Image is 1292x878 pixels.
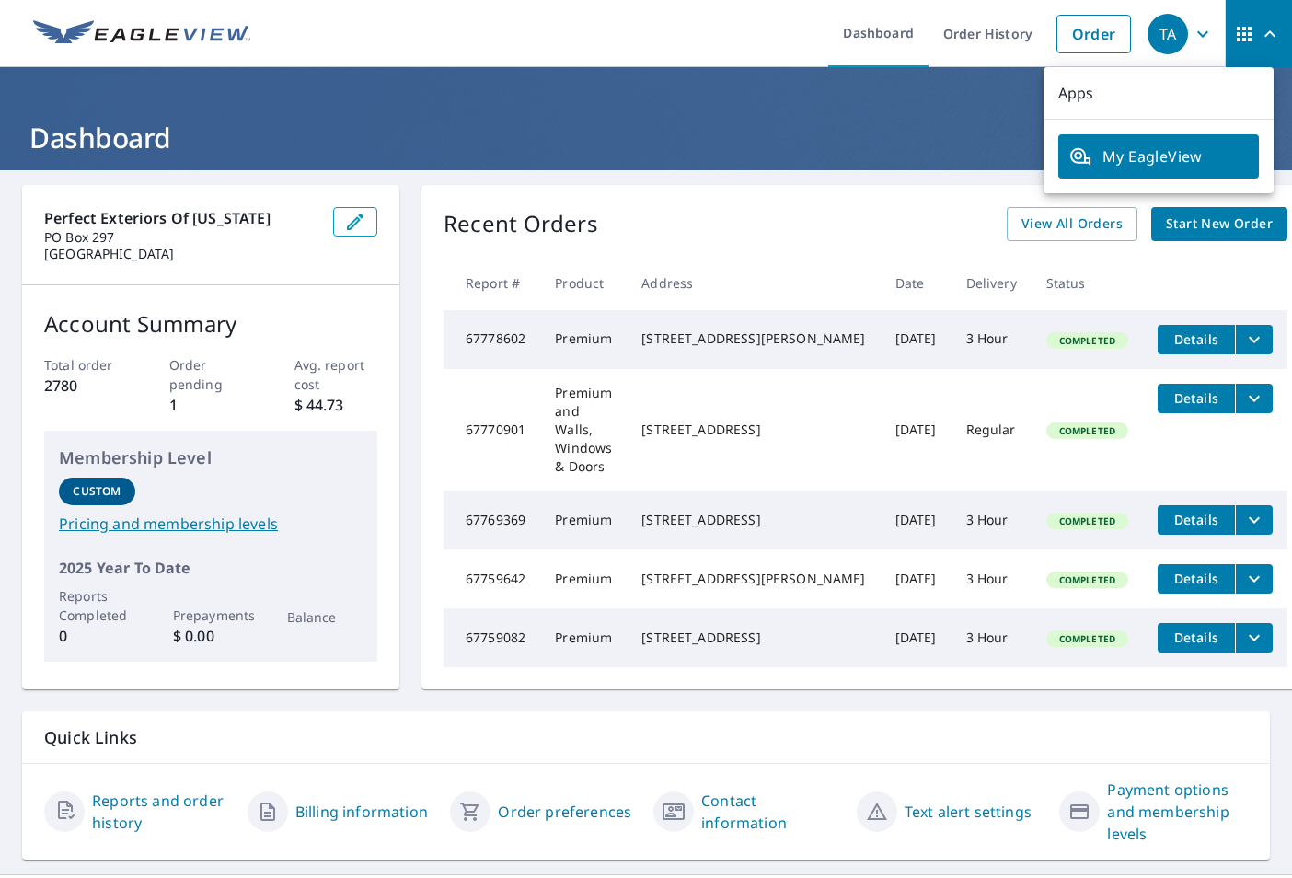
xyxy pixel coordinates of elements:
[1169,389,1224,407] span: Details
[540,256,627,310] th: Product
[294,394,378,416] p: $ 44.73
[881,491,952,549] td: [DATE]
[540,369,627,491] td: Premium and Walls, Windows & Doors
[59,586,135,625] p: Reports Completed
[1032,256,1143,310] th: Status
[444,491,540,549] td: 67769369
[952,256,1032,310] th: Delivery
[294,355,378,394] p: Avg. report cost
[540,549,627,608] td: Premium
[1021,213,1123,236] span: View All Orders
[169,394,253,416] p: 1
[540,491,627,549] td: Premium
[641,570,865,588] div: [STREET_ADDRESS][PERSON_NAME]
[444,549,540,608] td: 67759642
[701,790,842,834] a: Contact information
[1048,573,1126,586] span: Completed
[1048,424,1126,437] span: Completed
[444,310,540,369] td: 67778602
[881,369,952,491] td: [DATE]
[22,119,1270,156] h1: Dashboard
[540,608,627,667] td: Premium
[59,445,363,470] p: Membership Level
[1235,564,1273,594] button: filesDropdownBtn-67759642
[1169,330,1224,348] span: Details
[1235,623,1273,653] button: filesDropdownBtn-67759082
[881,256,952,310] th: Date
[173,606,249,625] p: Prepayments
[1235,384,1273,413] button: filesDropdownBtn-67770901
[1069,145,1248,168] span: My EagleView
[44,229,318,246] p: PO Box 297
[1007,207,1137,241] a: View All Orders
[1048,514,1126,527] span: Completed
[881,549,952,608] td: [DATE]
[627,256,880,310] th: Address
[444,256,540,310] th: Report #
[1166,213,1273,236] span: Start New Order
[1044,67,1274,120] p: Apps
[444,369,540,491] td: 67770901
[1048,334,1126,347] span: Completed
[44,207,318,229] p: Perfect Exteriors of [US_STATE]
[59,557,363,579] p: 2025 Year To Date
[59,513,363,535] a: Pricing and membership levels
[1158,384,1235,413] button: detailsBtn-67770901
[44,246,318,262] p: [GEOGRAPHIC_DATA]
[444,608,540,667] td: 67759082
[641,421,865,439] div: [STREET_ADDRESS]
[287,607,363,627] p: Balance
[44,375,128,397] p: 2780
[1169,570,1224,587] span: Details
[1158,564,1235,594] button: detailsBtn-67759642
[498,801,631,823] a: Order preferences
[952,369,1032,491] td: Regular
[952,608,1032,667] td: 3 Hour
[73,483,121,500] p: Custom
[641,329,865,348] div: [STREET_ADDRESS][PERSON_NAME]
[173,625,249,647] p: $ 0.00
[1058,134,1259,179] a: My EagleView
[952,491,1032,549] td: 3 Hour
[59,625,135,647] p: 0
[1235,325,1273,354] button: filesDropdownBtn-67778602
[952,310,1032,369] td: 3 Hour
[1148,14,1188,54] div: TA
[1235,505,1273,535] button: filesDropdownBtn-67769369
[881,310,952,369] td: [DATE]
[881,608,952,667] td: [DATE]
[641,511,865,529] div: [STREET_ADDRESS]
[1151,207,1287,241] a: Start New Order
[641,629,865,647] div: [STREET_ADDRESS]
[44,726,1248,749] p: Quick Links
[1158,623,1235,653] button: detailsBtn-67759082
[44,307,377,341] p: Account Summary
[295,801,428,823] a: Billing information
[952,549,1032,608] td: 3 Hour
[1107,779,1248,845] a: Payment options and membership levels
[1048,632,1126,645] span: Completed
[540,310,627,369] td: Premium
[1158,505,1235,535] button: detailsBtn-67769369
[905,801,1032,823] a: Text alert settings
[444,207,598,241] p: Recent Orders
[1169,629,1224,646] span: Details
[44,355,128,375] p: Total order
[1056,15,1131,53] a: Order
[33,20,250,48] img: EV Logo
[1169,511,1224,528] span: Details
[1158,325,1235,354] button: detailsBtn-67778602
[92,790,233,834] a: Reports and order history
[169,355,253,394] p: Order pending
